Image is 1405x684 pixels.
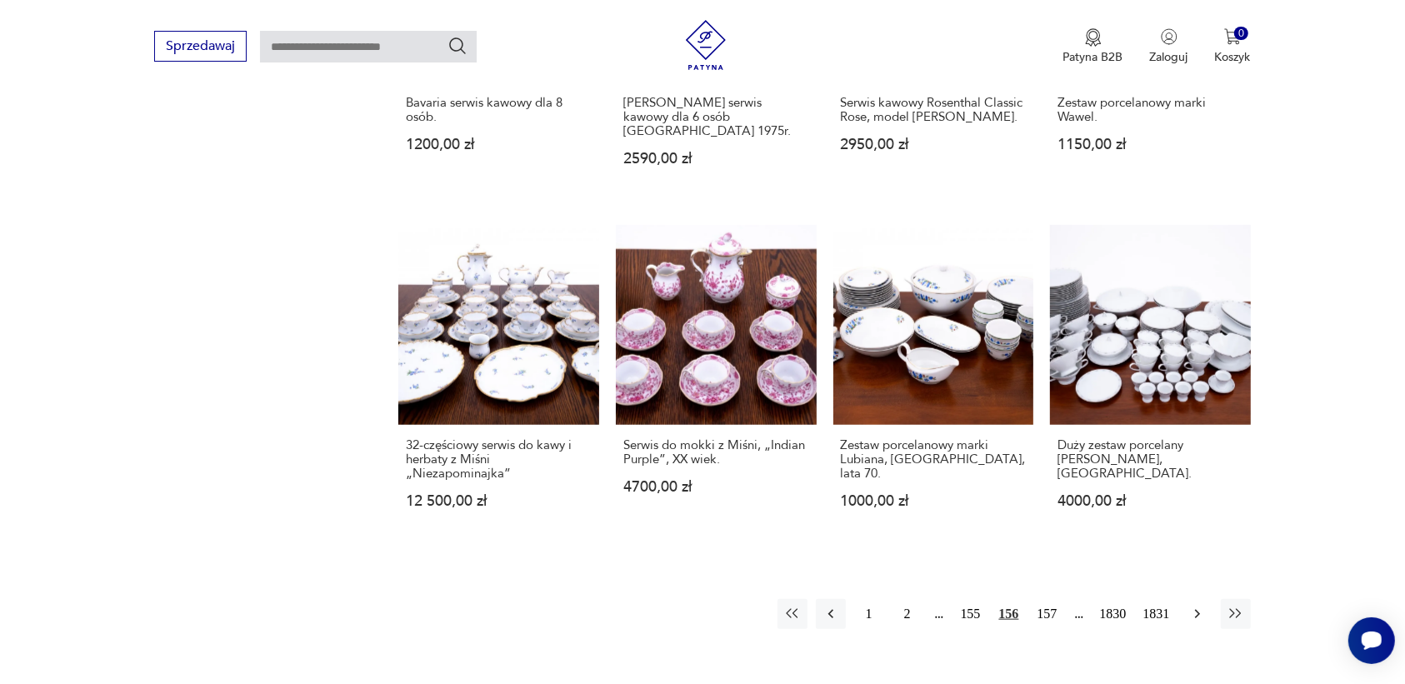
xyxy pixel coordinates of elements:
[1150,49,1188,65] p: Zaloguj
[1224,28,1241,45] img: Ikona koszyka
[1150,28,1188,65] button: Zaloguj
[406,438,592,481] h3: 32-częściowy serwis do kawy i herbaty z Miśni „Niezapominajka”
[1032,599,1062,629] button: 157
[154,31,247,62] button: Sprzedawaj
[1161,28,1177,45] img: Ikonka użytkownika
[1057,137,1243,152] p: 1150,00 zł
[841,494,1027,508] p: 1000,00 zł
[681,20,731,70] img: Patyna - sklep z meblami i dekoracjami vintage
[1215,28,1251,65] button: 0Koszyk
[623,96,809,138] h3: [PERSON_NAME] serwis kawowy dla 6 osób [GEOGRAPHIC_DATA] 1975r.
[447,36,467,56] button: Szukaj
[956,599,986,629] button: 155
[841,96,1027,124] h3: Serwis kawowy Rosenthal Classic Rose, model [PERSON_NAME].
[841,438,1027,481] h3: Zestaw porcelanowy marki Lubiana, [GEOGRAPHIC_DATA], lata 70.
[406,137,592,152] p: 1200,00 zł
[833,225,1034,542] a: Zestaw porcelanowy marki Lubiana, Polska, lata 70.Zestaw porcelanowy marki Lubiana, [GEOGRAPHIC_D...
[398,225,599,542] a: 32-częściowy serwis do kawy i herbaty z Miśni „Niezapominajka”32-częściowy serwis do kawy i herba...
[1057,438,1243,481] h3: Duży zestaw porcelany [PERSON_NAME], [GEOGRAPHIC_DATA].
[616,225,817,542] a: Serwis do mokki z Miśni, „Indian Purple”, XX wiek.Serwis do mokki z Miśni, „Indian Purple”, XX wi...
[1139,599,1174,629] button: 1831
[1063,28,1123,65] button: Patyna B2B
[406,96,592,124] h3: Bavaria serwis kawowy dla 8 osób.
[154,42,247,53] a: Sprzedawaj
[1063,49,1123,65] p: Patyna B2B
[1215,49,1251,65] p: Koszyk
[406,494,592,508] p: 12 500,00 zł
[623,438,809,467] h3: Serwis do mokki z Miśni, „Indian Purple”, XX wiek.
[623,152,809,166] p: 2590,00 zł
[841,137,1027,152] p: 2950,00 zł
[1085,28,1102,47] img: Ikona medalu
[1234,27,1248,41] div: 0
[1348,617,1395,664] iframe: Smartsupp widget button
[1057,494,1243,508] p: 4000,00 zł
[1050,225,1251,542] a: Duży zestaw porcelany marki Rosenthal, Niemcy.Duży zestaw porcelany [PERSON_NAME], [GEOGRAPHIC_DA...
[623,480,809,494] p: 4700,00 zł
[892,599,922,629] button: 2
[854,599,884,629] button: 1
[1063,28,1123,65] a: Ikona medaluPatyna B2B
[1057,96,1243,124] h3: Zestaw porcelanowy marki Wawel.
[994,599,1024,629] button: 156
[1096,599,1131,629] button: 1830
